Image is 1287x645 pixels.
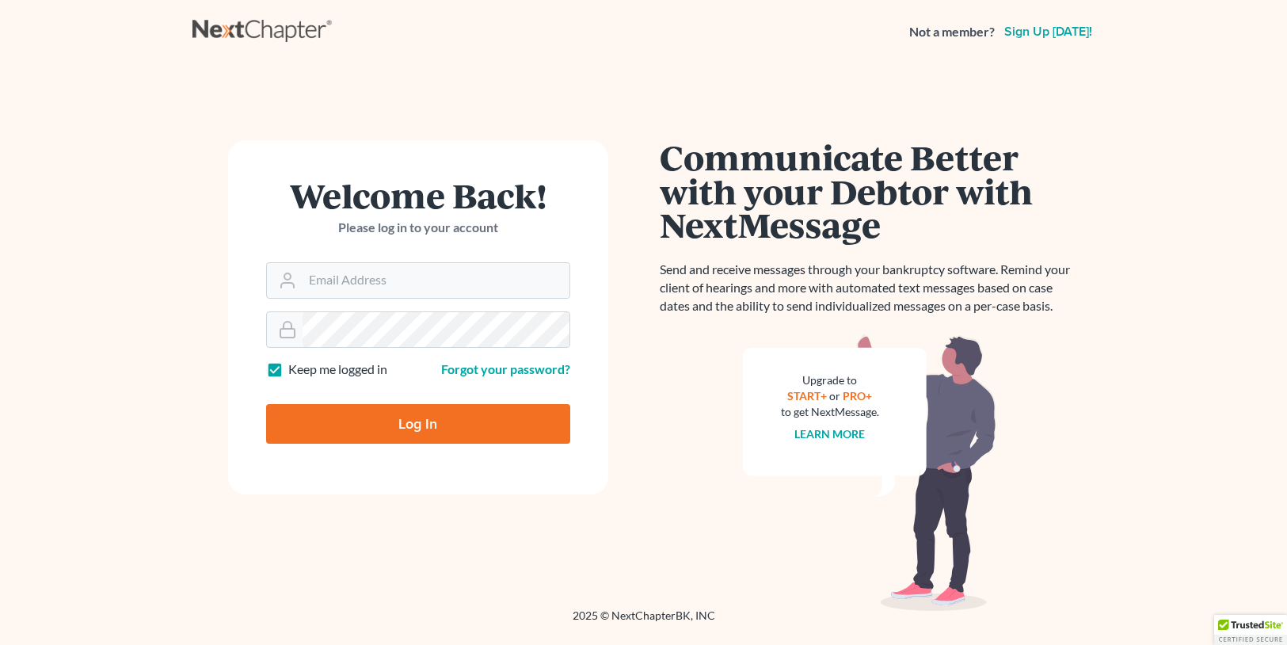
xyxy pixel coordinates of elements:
span: or [829,389,840,403]
input: Log In [266,404,570,444]
p: Send and receive messages through your bankruptcy software. Remind your client of hearings and mo... [660,261,1079,315]
a: START+ [787,389,827,403]
label: Keep me logged in [288,361,387,379]
a: PRO+ [843,389,872,403]
img: nextmessage_bg-59042aed3d76b12b5cd301f8e5b87938c9018125f34e5fa2b7a6b67550977c72.svg [743,334,996,612]
a: Learn more [794,427,865,441]
p: Please log in to your account [266,219,570,237]
div: to get NextMessage. [781,404,879,420]
h1: Communicate Better with your Debtor with NextMessage [660,140,1079,242]
strong: Not a member? [909,23,995,41]
div: Upgrade to [781,372,879,388]
a: Forgot your password? [441,361,570,376]
input: Email Address [303,263,569,298]
div: TrustedSite Certified [1214,615,1287,645]
a: Sign up [DATE]! [1001,25,1095,38]
div: 2025 © NextChapterBK, INC [192,608,1095,636]
h1: Welcome Back! [266,178,570,212]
